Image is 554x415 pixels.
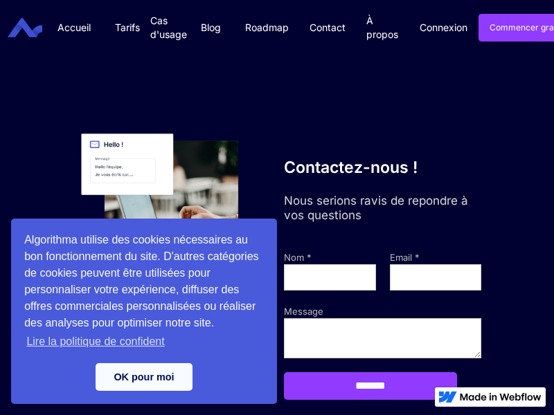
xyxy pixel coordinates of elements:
div: cookieconsent [11,219,277,404]
a: Accueil [44,7,105,48]
div: Cas d'usage [150,14,187,41]
label: Message [284,304,481,318]
span: Algorithma utilise des cookies nécessaires au bon fonctionnement du site. D'autres catégories de ... [24,232,264,352]
img: Made in Webflow [460,393,542,401]
a: Blog [187,7,235,48]
a: learn more about cookies [24,331,167,352]
div: Nous serions ravis de repondre à vos questions [284,194,481,223]
label: Nom * [284,250,376,264]
label: Email * [390,250,482,264]
h1: Contactez-nous ! [284,156,481,180]
form: Wf Form Contact Form [284,156,481,400]
a: home [18,18,42,37]
a: Tarifs [105,7,150,48]
a: Contact [299,7,356,48]
a: Roadmap [235,7,299,48]
a: Connexion [420,15,467,41]
a: dismiss cookie message [96,363,193,391]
